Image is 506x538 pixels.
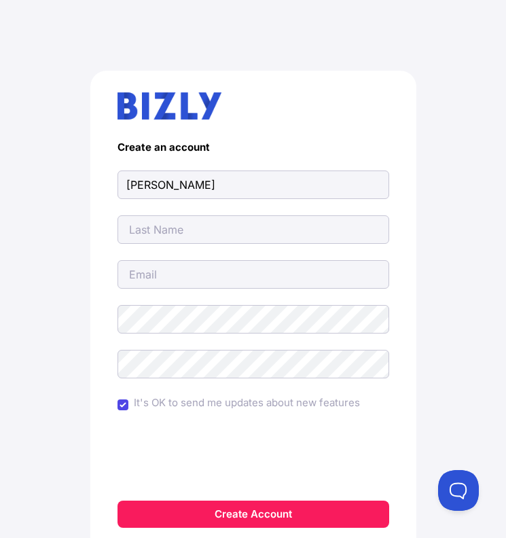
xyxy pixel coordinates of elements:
[150,431,357,484] iframe: reCAPTCHA
[118,141,389,154] h4: Create an account
[118,92,222,120] img: bizly_logo.svg
[438,470,479,511] iframe: Toggle Customer Support
[118,171,389,199] input: First Name
[118,501,389,528] button: Create Account
[134,395,360,411] label: It's OK to send me updates about new features
[118,260,389,289] input: Email
[118,215,389,244] input: Last Name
